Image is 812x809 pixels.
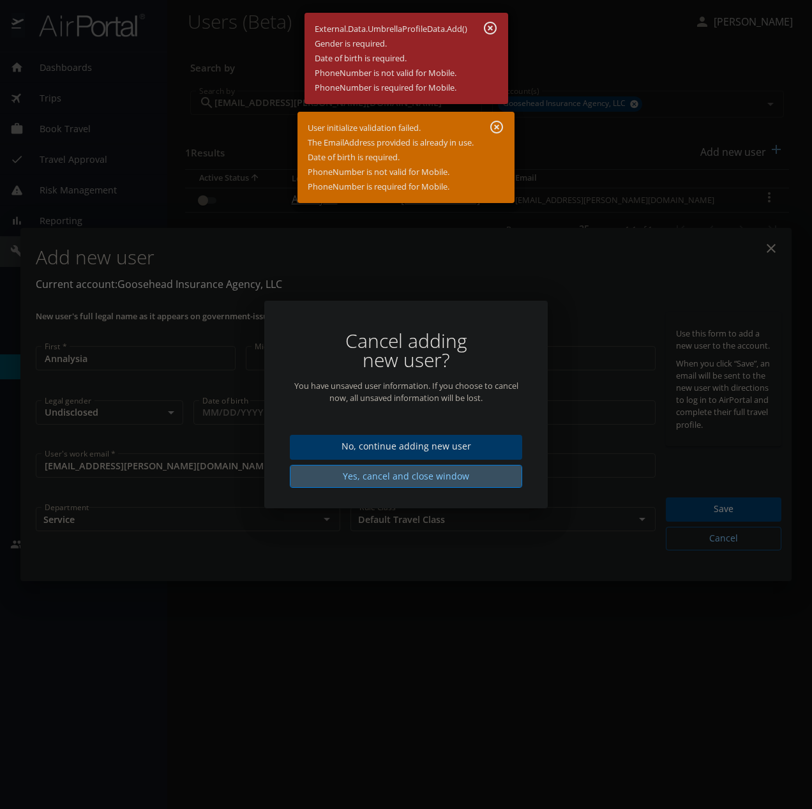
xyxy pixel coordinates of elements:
[300,469,512,485] span: Yes, cancel and close window
[290,465,522,488] button: Yes, cancel and close window
[308,116,474,199] div: User initialize validation failed. The EmailAddress provided is already in use. Date of birth is ...
[315,17,467,100] div: External.Data.UmbrellaProfileData.Add() Gender is required. Date of birth is required. PhoneNumbe...
[300,439,512,455] span: No, continue adding new user
[290,331,522,370] h1: Cancel adding new user?
[290,380,522,404] p: You have unsaved user information. If you choose to cancel now, all unsaved information will be l...
[290,435,522,460] button: No, continue adding new user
